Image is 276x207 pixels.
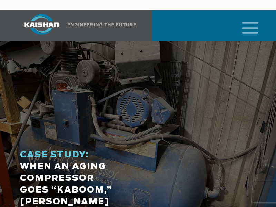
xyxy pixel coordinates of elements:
[239,20,251,32] a: mobile menu
[16,10,136,41] a: Kaishan USA
[68,23,136,26] img: Engineering the future
[16,14,68,35] img: kaishan logo
[20,151,89,159] span: CASE STUDY:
